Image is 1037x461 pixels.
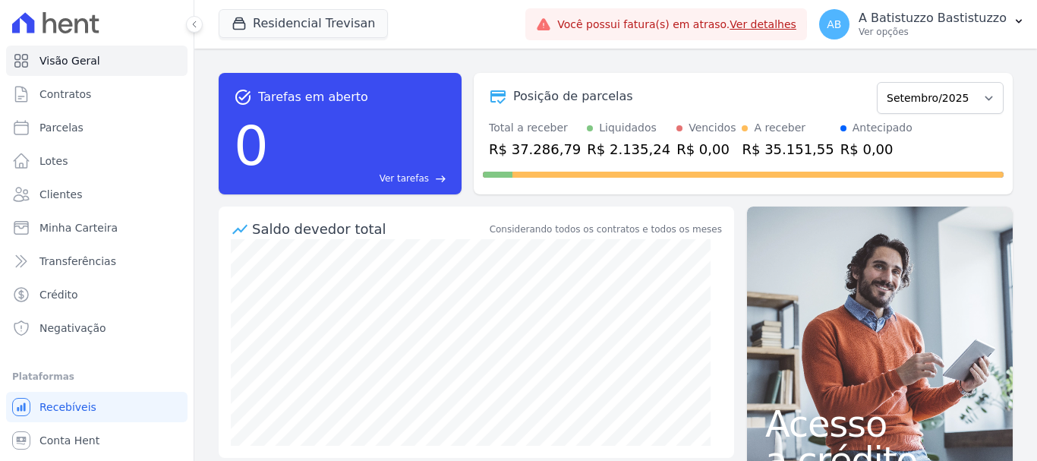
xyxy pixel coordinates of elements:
div: Vencidos [689,120,736,136]
div: 0 [234,106,269,185]
span: Ver tarefas [380,172,429,185]
a: Parcelas [6,112,188,143]
span: Crédito [39,287,78,302]
button: Residencial Trevisan [219,9,388,38]
span: Parcelas [39,120,84,135]
span: task_alt [234,88,252,106]
div: R$ 0,00 [676,139,736,159]
a: Transferências [6,246,188,276]
div: Antecipado [853,120,912,136]
div: R$ 37.286,79 [489,139,581,159]
span: Negativação [39,320,106,336]
span: east [435,173,446,185]
div: Plataformas [12,368,181,386]
div: A receber [754,120,805,136]
a: Recebíveis [6,392,188,422]
div: Considerando todos os contratos e todos os meses [490,223,722,236]
span: Conta Hent [39,433,99,448]
span: Clientes [39,187,82,202]
div: Total a receber [489,120,581,136]
div: Posição de parcelas [513,87,633,106]
a: Conta Hent [6,425,188,456]
a: Crédito [6,279,188,310]
span: Recebíveis [39,399,96,415]
span: Visão Geral [39,53,100,68]
span: Tarefas em aberto [258,88,368,106]
a: Ver tarefas east [275,172,446,185]
span: Acesso [765,406,994,442]
a: Visão Geral [6,46,188,76]
div: Saldo devedor total [252,219,487,239]
span: AB [827,19,841,30]
div: R$ 35.151,55 [742,139,834,159]
div: R$ 0,00 [840,139,912,159]
span: Minha Carteira [39,220,118,235]
a: Minha Carteira [6,213,188,243]
a: Negativação [6,313,188,343]
span: Contratos [39,87,91,102]
a: Lotes [6,146,188,176]
div: Liquidados [599,120,657,136]
button: AB A Batistuzzo Bastistuzzo Ver opções [807,3,1037,46]
span: Transferências [39,254,116,269]
span: Lotes [39,153,68,169]
a: Ver detalhes [730,18,796,30]
a: Clientes [6,179,188,210]
div: R$ 2.135,24 [587,139,670,159]
p: A Batistuzzo Bastistuzzo [859,11,1007,26]
span: Você possui fatura(s) em atraso. [557,17,796,33]
p: Ver opções [859,26,1007,38]
a: Contratos [6,79,188,109]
